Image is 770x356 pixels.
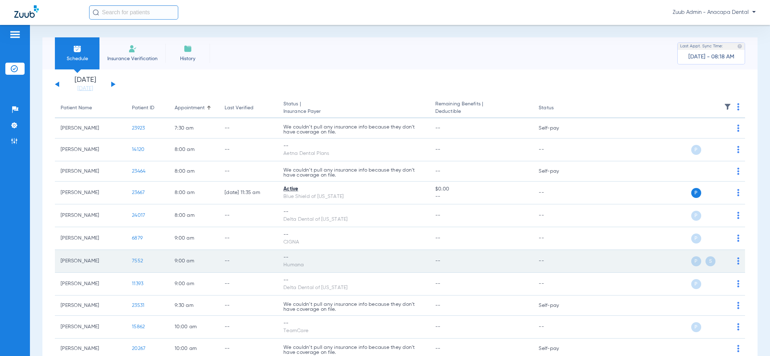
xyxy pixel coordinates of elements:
[55,273,126,295] td: [PERSON_NAME]
[283,254,424,261] div: --
[61,104,92,112] div: Patient Name
[283,231,424,239] div: --
[283,216,424,223] div: Delta Dental of [US_STATE]
[55,138,126,161] td: [PERSON_NAME]
[55,295,126,316] td: [PERSON_NAME]
[169,138,219,161] td: 8:00 AM
[73,44,82,53] img: Schedule
[691,145,701,155] span: P
[283,208,424,216] div: --
[737,257,739,265] img: group-dot-blue.svg
[283,108,424,115] span: Insurance Payer
[219,227,278,250] td: --
[93,9,99,16] img: Search Icon
[283,302,424,312] p: We couldn’t pull any insurance info because they don’t have coverage on file.
[219,295,278,316] td: --
[435,236,441,241] span: --
[132,190,145,195] span: 23667
[688,53,734,61] span: [DATE] - 08:18 AM
[533,138,581,161] td: --
[60,55,94,62] span: Schedule
[171,55,205,62] span: History
[278,98,430,118] th: Status |
[737,345,739,352] img: group-dot-blue.svg
[283,168,424,178] p: We couldn’t pull any insurance info because they don’t have coverage on file.
[132,324,145,329] span: 15862
[105,55,160,62] span: Insurance Verification
[169,182,219,204] td: 8:00 AM
[132,236,143,241] span: 6879
[737,146,739,153] img: group-dot-blue.svg
[533,316,581,339] td: --
[691,234,701,244] span: P
[435,108,527,115] span: Deductible
[283,150,424,157] div: Aetna Dental Plans
[219,118,278,138] td: --
[55,204,126,227] td: [PERSON_NAME]
[283,193,424,200] div: Blue Shield of [US_STATE]
[55,161,126,182] td: [PERSON_NAME]
[55,118,126,138] td: [PERSON_NAME]
[533,204,581,227] td: --
[175,104,213,112] div: Appointment
[533,161,581,182] td: Self-pay
[132,303,144,308] span: 23531
[169,118,219,138] td: 7:30 AM
[533,227,581,250] td: --
[64,85,107,92] a: [DATE]
[737,44,742,49] img: last sync help info
[132,213,145,218] span: 24017
[680,43,723,50] span: Last Appt. Sync Time:
[55,316,126,339] td: [PERSON_NAME]
[219,204,278,227] td: --
[533,182,581,204] td: --
[14,5,39,18] img: Zuub Logo
[219,250,278,273] td: --
[533,295,581,316] td: Self-pay
[533,273,581,295] td: --
[435,303,441,308] span: --
[219,182,278,204] td: [DATE] 11:35 AM
[533,98,581,118] th: Status
[283,239,424,246] div: CIGNA
[283,345,424,355] p: We couldn’t pull any insurance info because they don’t have coverage on file.
[737,125,739,132] img: group-dot-blue.svg
[169,161,219,182] td: 8:00 AM
[435,281,441,286] span: --
[169,295,219,316] td: 9:30 AM
[533,250,581,273] td: --
[169,204,219,227] td: 8:00 AM
[169,273,219,295] td: 9:00 AM
[691,322,701,332] span: P
[737,235,739,242] img: group-dot-blue.svg
[225,104,253,112] div: Last Verified
[737,189,739,196] img: group-dot-blue.svg
[435,185,527,193] span: $0.00
[737,168,739,175] img: group-dot-blue.svg
[283,261,424,269] div: Humana
[691,279,701,289] span: P
[435,126,441,131] span: --
[737,302,739,309] img: group-dot-blue.svg
[283,185,424,193] div: Active
[169,227,219,250] td: 9:00 AM
[64,77,107,92] li: [DATE]
[169,250,219,273] td: 9:00 AM
[89,5,178,20] input: Search for patients
[283,142,424,150] div: --
[435,193,527,200] span: --
[691,256,701,266] span: P
[55,250,126,273] td: [PERSON_NAME]
[737,212,739,219] img: group-dot-blue.svg
[283,277,424,284] div: --
[737,323,739,330] img: group-dot-blue.svg
[225,104,272,112] div: Last Verified
[9,30,21,39] img: hamburger-icon
[435,346,441,351] span: --
[132,147,144,152] span: 14120
[691,211,701,221] span: P
[132,169,145,174] span: 23464
[435,147,441,152] span: --
[184,44,192,53] img: History
[283,327,424,335] div: TeamCare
